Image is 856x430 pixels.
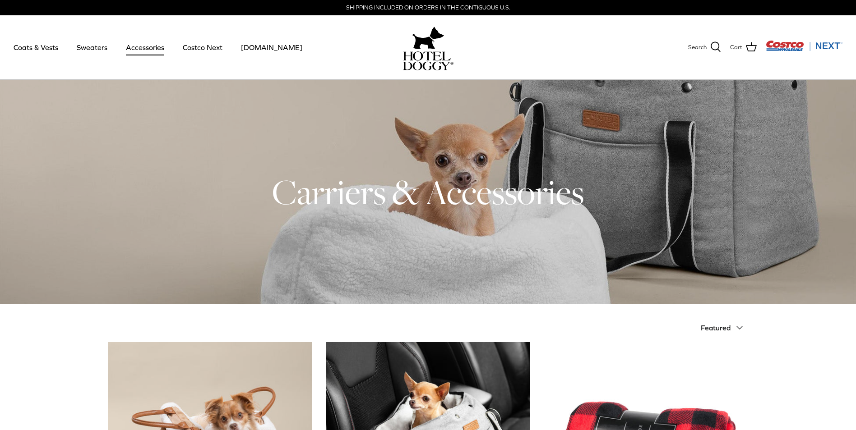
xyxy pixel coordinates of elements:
[701,324,731,332] span: Featured
[766,46,842,53] a: Visit Costco Next
[403,24,453,70] a: hoteldoggy.com hoteldoggycom
[175,32,231,63] a: Costco Next
[688,41,721,53] a: Search
[118,32,172,63] a: Accessories
[69,32,116,63] a: Sweaters
[5,32,66,63] a: Coats & Vests
[766,40,842,51] img: Costco Next
[403,51,453,70] img: hoteldoggycom
[730,43,742,52] span: Cart
[688,43,707,52] span: Search
[108,170,749,214] h1: Carriers & Accessories
[730,41,757,53] a: Cart
[412,24,444,51] img: hoteldoggy.com
[233,32,310,63] a: [DOMAIN_NAME]
[701,318,749,338] button: Featured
